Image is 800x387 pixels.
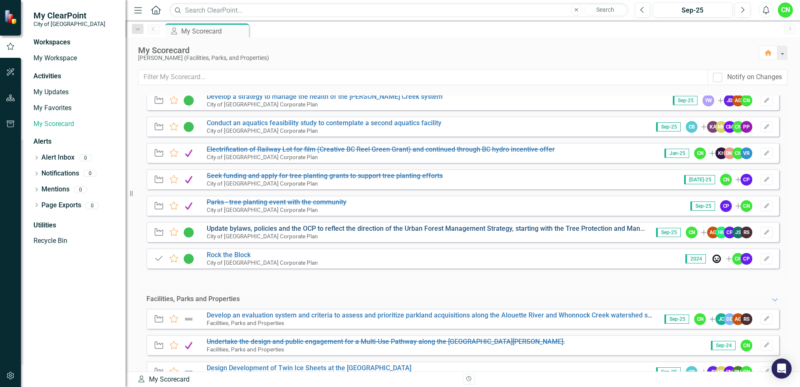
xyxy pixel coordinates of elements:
s: Electrification of Railway Lot for film (Creative BC Reel Green Grant) and continued through BC h... [207,145,555,153]
span: Jan-25 [664,149,689,158]
div: Activities [33,72,117,81]
small: City of [GEOGRAPHIC_DATA] Corporate Plan [207,233,318,240]
small: Facilities, Parks and Properties [207,320,284,326]
div: CN [686,227,697,238]
div: DM [724,147,736,159]
a: Rock the Block [207,251,251,259]
small: City of [GEOGRAPHIC_DATA] [33,21,105,27]
div: MH [715,121,727,133]
div: My Scorecard [137,375,456,384]
a: Notifications [41,169,79,178]
div: My Scorecard [138,46,751,55]
div: Open Intercom Messenger [772,359,792,379]
div: CP [741,253,752,265]
img: Russ Brummer [711,253,723,265]
a: Seek funding and apply for tree planting grants to support tree planting efforts [207,172,443,180]
a: Recycle Bin [33,236,117,246]
img: Not Defined [183,314,194,324]
button: Search [585,4,626,16]
img: Complete [183,175,194,185]
img: Not Defined [183,367,194,377]
div: CB [686,366,697,378]
div: CN [694,147,706,159]
input: Filter My Scorecard... [138,70,708,85]
small: City of [GEOGRAPHIC_DATA] Corporate Plan [207,101,318,108]
div: JS [732,227,744,238]
div: MH [715,366,727,378]
div: My Scorecard [181,26,247,36]
div: RS [741,227,752,238]
div: AG [707,227,719,238]
span: Search [596,6,614,13]
img: Complete [183,341,194,351]
div: DD [724,313,736,325]
div: CM [724,366,736,378]
small: City of [GEOGRAPHIC_DATA] Corporate Plan [207,206,318,213]
div: CN [732,147,744,159]
div: JC [715,313,727,325]
div: CM [724,121,736,133]
div: CN [741,200,752,212]
small: Facilities, Parks and Properties [207,346,284,353]
a: Develop a strategy to manage the health of the [PERSON_NAME] Creek system [207,93,443,101]
div: HN [715,227,727,238]
a: Conduct an aquatics feasibility study to contemplate a second aquatics facility [207,119,441,127]
div: CN [694,313,706,325]
button: CN [778,3,793,18]
a: Design Development of Twin Ice Sheets at the [GEOGRAPHIC_DATA] [207,364,411,372]
div: RS [741,313,752,325]
small: City of [GEOGRAPHIC_DATA] Corporate Plan [207,180,318,187]
div: CP [720,200,732,212]
a: My Workspace [33,54,117,63]
div: KA [707,121,719,133]
span: Sep-25 [656,228,681,237]
div: Workspaces [33,38,70,47]
a: Alert Inbox [41,153,74,163]
small: City of [GEOGRAPHIC_DATA] Corporate Plan [207,259,318,266]
div: CN [741,95,752,106]
div: 0 [79,154,92,161]
div: Notify on Changes [727,72,782,82]
a: Undertake the design and public engagement for a Multi-Use Pathway along the [GEOGRAPHIC_DATA][PE... [207,338,565,346]
button: Sep-25 [653,3,733,18]
span: My ClearPoint [33,10,105,21]
div: CN [732,121,744,133]
img: ClearPoint Strategy [4,10,19,24]
img: Complete [183,201,194,211]
div: [PERSON_NAME] (Facilities, Parks, and Properties) [138,55,751,61]
div: PP [741,121,752,133]
div: Alerts [33,137,117,147]
div: AG [732,313,744,325]
div: CN [732,253,744,265]
a: My Scorecard [33,119,117,129]
a: Mentions [41,185,69,194]
span: 2024 [685,254,706,263]
div: 0 [83,170,97,177]
div: RM [732,366,744,378]
div: VR [741,147,752,159]
div: CN [741,366,752,378]
div: JD [707,366,719,378]
div: CB [686,121,697,133]
img: In Progress [183,122,194,132]
span: Sep-24 [711,341,736,350]
div: CN [741,340,752,351]
input: Search ClearPoint... [169,3,628,18]
a: Develop an evaluation system and criteria to assess and prioritize parkland acquisitions along th... [207,311,669,319]
a: Update bylaws, policies and the OCP to reflect the direction of the Urban Forest Management Strat... [207,224,687,232]
div: KH [715,147,727,159]
div: JD [724,95,736,106]
div: Facilities, Parks and Properties [146,294,240,304]
a: Parks - tree planting event with the community [207,198,346,206]
span: [DATE]-25 [684,175,715,184]
span: Sep-25 [664,315,689,324]
img: In Progress [183,254,194,264]
div: Utilities [33,221,117,230]
div: CP [724,227,736,238]
div: YW [703,95,714,106]
span: Sep-25 [673,96,697,105]
span: Sep-25 [656,122,681,132]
